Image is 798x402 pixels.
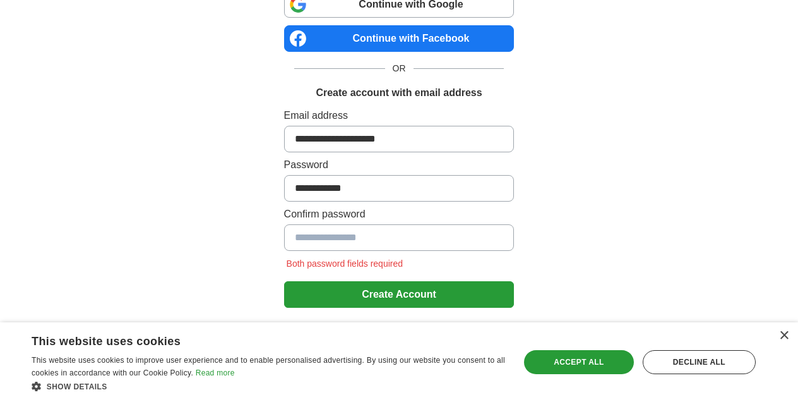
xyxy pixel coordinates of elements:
[385,62,414,75] span: OR
[32,356,505,377] span: This website uses cookies to improve user experience and to enable personalised advertising. By u...
[284,281,515,308] button: Create Account
[47,382,107,391] span: Show details
[643,350,756,374] div: Decline all
[284,259,405,269] span: Both password fields required
[284,25,515,52] a: Continue with Facebook
[524,350,634,374] div: Accept all
[32,330,473,349] div: This website uses cookies
[316,85,482,100] h1: Create account with email address
[32,380,505,393] div: Show details
[196,368,235,377] a: Read more, opens a new window
[779,331,789,341] div: Close
[284,207,515,222] label: Confirm password
[284,108,515,123] label: Email address
[284,157,515,173] label: Password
